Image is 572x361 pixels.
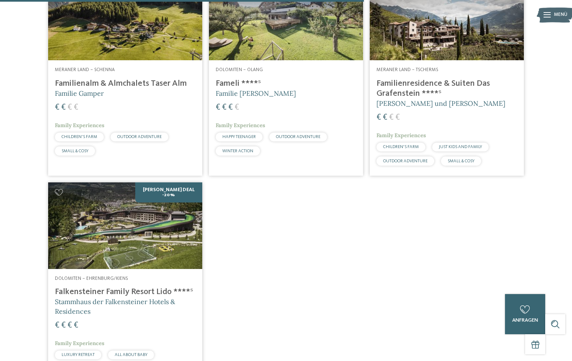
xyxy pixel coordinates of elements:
span: € [395,113,400,122]
span: Family Experiences [216,122,265,129]
span: CHILDREN’S FARM [62,135,97,139]
span: Familie Gamper [55,89,104,97]
span: € [61,321,66,330]
h4: Falkensteiner Family Resort Lido ****ˢ [55,287,196,297]
span: WINTER ACTION [222,149,253,153]
span: € [74,321,78,330]
span: JUST KIDS AND FAMILY [439,145,482,149]
span: CHILDREN’S FARM [383,145,419,149]
h4: Familienresidence & Suiten Das Grafenstein ****ˢ [376,79,517,99]
a: anfragen [505,294,545,334]
span: HAPPY TEENAGER [222,135,256,139]
span: € [228,103,233,112]
span: LUXURY RETREAT [62,353,95,357]
h4: Familienalm & Almchalets Taser Alm [55,79,196,89]
span: Family Experiences [376,132,426,139]
span: € [55,103,59,112]
span: € [61,103,66,112]
span: SMALL & COSY [448,159,474,163]
span: Stammhaus der Falkensteiner Hotels & Residences [55,297,175,315]
span: Family Experiences [55,340,104,347]
span: SMALL & COSY [62,149,88,153]
span: Meraner Land – Schenna [55,67,115,72]
span: € [55,321,59,330]
span: OUTDOOR ADVENTURE [276,135,320,139]
span: Dolomiten – Olang [216,67,263,72]
span: € [389,113,394,122]
span: € [383,113,387,122]
span: OUTDOOR ADVENTURE [117,135,162,139]
span: [PERSON_NAME] und [PERSON_NAME] [376,99,505,108]
span: € [216,103,220,112]
span: € [67,321,72,330]
span: Family Experiences [55,122,104,129]
span: Dolomiten – Ehrenburg/Kiens [55,276,128,281]
span: Meraner Land – Tscherms [376,67,438,72]
span: € [234,103,239,112]
span: € [222,103,227,112]
span: € [74,103,78,112]
span: € [67,103,72,112]
span: OUTDOOR ADVENTURE [383,159,428,163]
span: ALL ABOUT BABY [115,353,147,357]
span: anfragen [512,317,538,323]
img: Familienhotels gesucht? Hier findet ihr die besten! [48,182,202,269]
span: € [376,113,381,122]
span: Familie [PERSON_NAME] [216,89,296,97]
